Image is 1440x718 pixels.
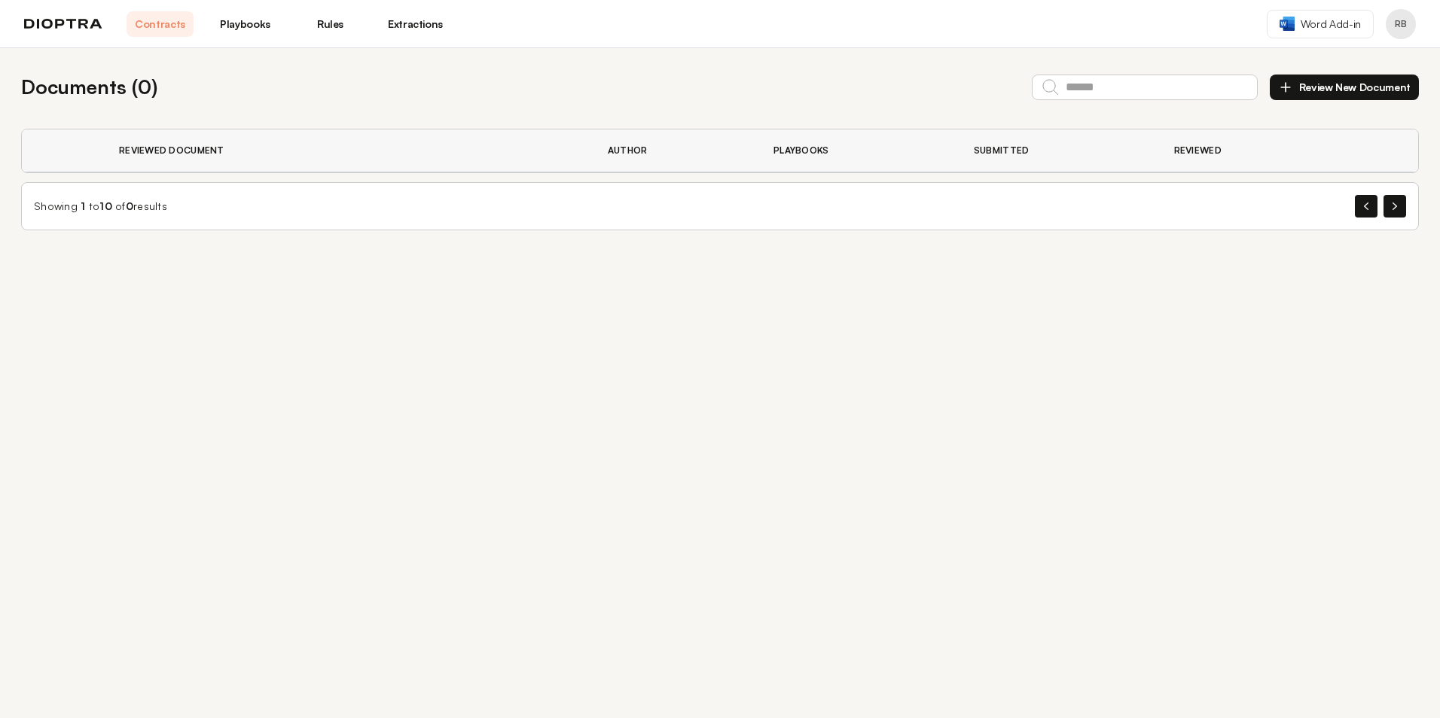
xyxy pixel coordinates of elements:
[1267,10,1374,38] a: Word Add-in
[1156,129,1339,172] th: Reviewed
[24,19,102,29] img: logo
[81,199,85,212] span: 1
[126,199,133,212] span: 0
[34,199,167,214] div: Showing to of results
[212,11,279,37] a: Playbooks
[382,11,449,37] a: Extractions
[1386,9,1416,39] button: Profile menu
[297,11,364,37] a: Rules
[755,129,956,172] th: Playbooks
[1355,195,1377,218] button: Previous
[1280,17,1295,31] img: word
[21,72,157,102] h2: Documents ( 0 )
[99,199,112,212] span: 10
[101,129,590,172] th: Reviewed Document
[590,129,755,172] th: Author
[127,11,194,37] a: Contracts
[956,129,1156,172] th: Submitted
[1384,195,1406,218] button: Next
[1270,75,1419,100] button: Review New Document
[1301,17,1361,32] span: Word Add-in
